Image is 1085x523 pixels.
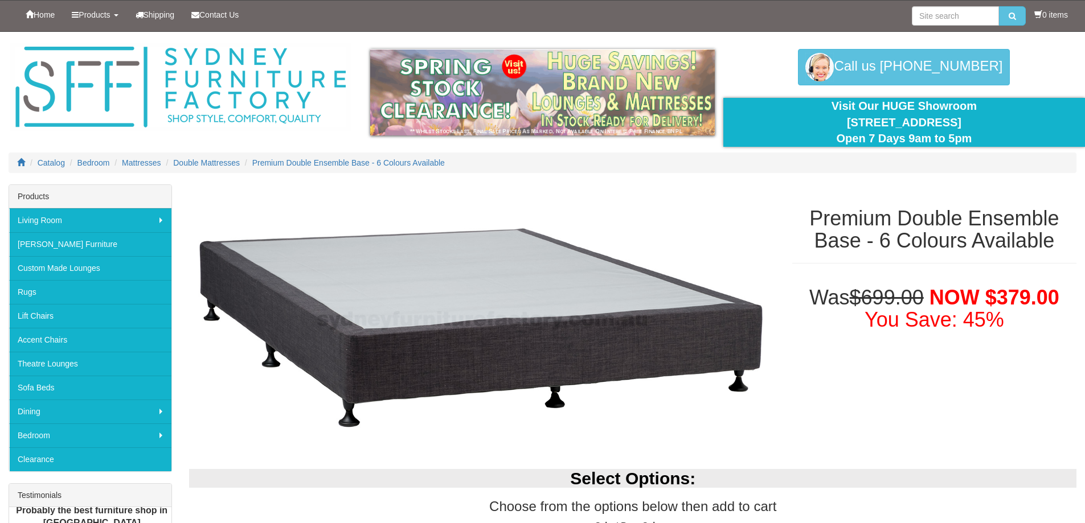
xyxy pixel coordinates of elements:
[63,1,126,29] a: Products
[9,484,171,507] div: Testimonials
[9,232,171,256] a: [PERSON_NAME] Furniture
[17,1,63,29] a: Home
[183,1,247,29] a: Contact Us
[9,256,171,280] a: Custom Made Lounges
[9,352,171,376] a: Theatre Lounges
[850,286,924,309] del: $699.00
[127,1,183,29] a: Shipping
[34,10,55,19] span: Home
[9,447,171,471] a: Clearance
[912,6,999,26] input: Site search
[144,10,175,19] span: Shipping
[792,286,1076,331] h1: Was
[10,43,351,131] img: Sydney Furniture Factory
[1034,9,1068,20] li: 0 items
[370,49,715,135] img: spring-sale.gif
[79,10,110,19] span: Products
[9,280,171,304] a: Rugs
[189,499,1076,514] h3: Choose from the options below then add to cart
[38,158,65,167] a: Catalog
[122,158,161,167] a: Mattresses
[9,400,171,423] a: Dining
[77,158,110,167] a: Bedroom
[732,98,1076,147] div: Visit Our HUGE Showroom [STREET_ADDRESS] Open 7 Days 9am to 5pm
[792,207,1076,252] h1: Premium Double Ensemble Base - 6 Colours Available
[199,10,239,19] span: Contact Us
[9,185,171,208] div: Products
[9,376,171,400] a: Sofa Beds
[930,286,1059,309] span: NOW $379.00
[9,328,171,352] a: Accent Chairs
[252,158,445,167] a: Premium Double Ensemble Base - 6 Colours Available
[9,423,171,447] a: Bedroom
[865,308,1004,331] font: You Save: 45%
[9,208,171,232] a: Living Room
[173,158,240,167] a: Double Mattresses
[9,304,171,328] a: Lift Chairs
[570,469,695,488] b: Select Options:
